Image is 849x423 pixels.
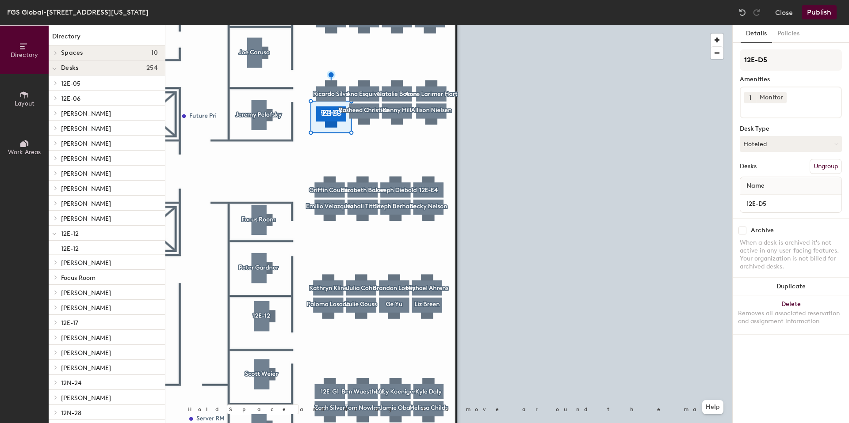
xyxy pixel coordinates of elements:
img: Undo [738,8,747,17]
button: Duplicate [733,278,849,295]
span: [PERSON_NAME] [61,155,111,162]
span: 12N-24 [61,379,81,387]
span: Directory [11,51,38,59]
span: 10 [151,49,158,57]
span: [PERSON_NAME] [61,185,111,193]
span: [PERSON_NAME] [61,349,111,357]
span: [PERSON_NAME] [61,364,111,372]
span: 12E-12 [61,230,79,238]
span: Layout [15,100,34,107]
button: Policies [772,25,805,43]
span: 12E-05 [61,80,80,87]
span: [PERSON_NAME] [61,394,111,402]
span: [PERSON_NAME] [61,304,111,312]
span: 12N-28 [61,409,81,417]
span: [PERSON_NAME] [61,125,111,132]
span: Desks [61,64,78,72]
div: Amenities [740,76,842,83]
span: 254 [146,64,158,72]
span: 12E-06 [61,95,80,102]
span: [PERSON_NAME] [61,200,111,208]
span: [PERSON_NAME] [61,215,111,223]
button: Close [775,5,793,19]
img: Redo [752,8,761,17]
button: Details [741,25,772,43]
div: Archive [751,227,774,234]
button: Hoteled [740,136,842,152]
span: Work Areas [8,148,41,156]
div: When a desk is archived it's not active in any user-facing features. Your organization is not bil... [740,239,842,271]
div: Desk Type [740,125,842,132]
div: Removes all associated reservation and assignment information [738,310,844,325]
span: [PERSON_NAME] [61,334,111,342]
input: Unnamed desk [742,197,840,210]
span: Spaces [61,49,83,57]
button: DeleteRemoves all associated reservation and assignment information [733,295,849,334]
button: Publish [802,5,837,19]
span: [PERSON_NAME] [61,170,111,178]
div: FGS Global-[STREET_ADDRESS][US_STATE] [7,7,149,18]
h1: Directory [49,32,165,45]
span: Name [742,178,769,194]
button: Ungroup [810,159,842,174]
div: Monitor [756,92,787,103]
span: 12E-17 [61,319,78,327]
span: [PERSON_NAME] [61,140,111,147]
span: [PERSON_NAME] [61,110,111,117]
button: 1 [744,92,756,103]
span: Focus Room [61,274,96,282]
span: 1 [749,93,751,102]
button: Help [702,400,723,414]
span: [PERSON_NAME] [61,289,111,297]
p: 12E-12 [61,242,79,253]
span: [PERSON_NAME] [61,259,111,267]
div: Desks [740,163,757,170]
